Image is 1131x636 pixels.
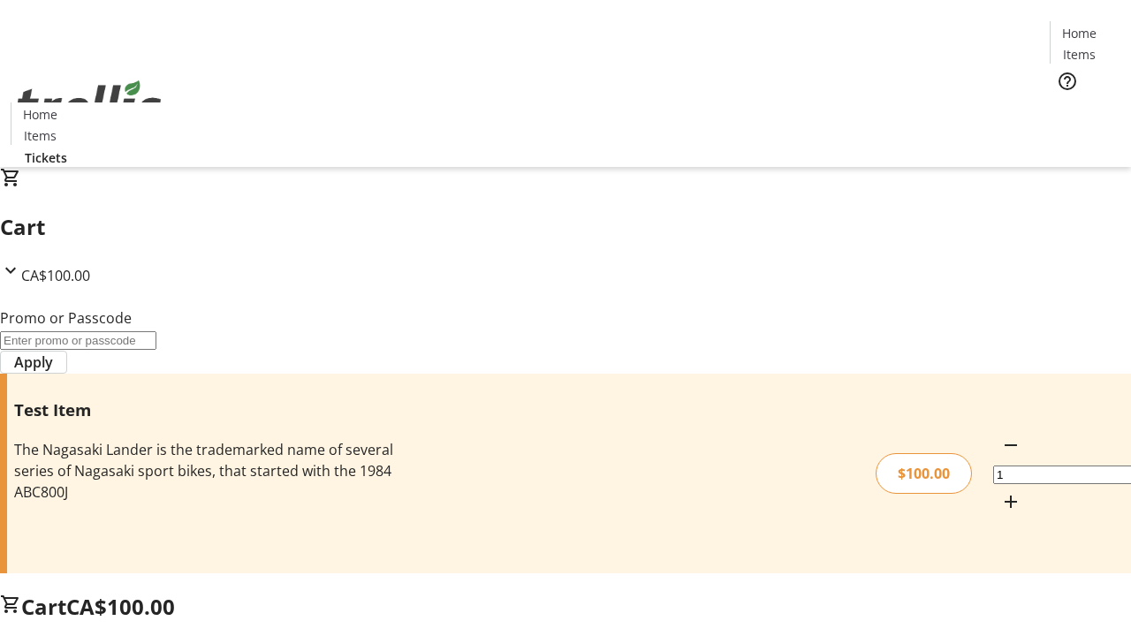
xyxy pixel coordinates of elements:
[21,266,90,285] span: CA$100.00
[11,105,68,124] a: Home
[11,61,168,149] img: Orient E2E Organization b5siwY3sEU's Logo
[1064,102,1106,121] span: Tickets
[1050,102,1120,121] a: Tickets
[993,484,1029,519] button: Increment by one
[1050,64,1085,99] button: Help
[24,126,57,145] span: Items
[14,439,400,503] div: The Nagasaki Lander is the trademarked name of several series of Nagasaki sport bikes, that start...
[993,428,1029,463] button: Decrement by one
[1051,24,1107,42] a: Home
[1062,24,1097,42] span: Home
[11,126,68,145] a: Items
[23,105,57,124] span: Home
[11,148,81,167] a: Tickets
[1063,45,1096,64] span: Items
[14,397,400,422] h3: Test Item
[876,453,972,494] div: $100.00
[66,592,175,621] span: CA$100.00
[14,352,53,373] span: Apply
[1051,45,1107,64] a: Items
[25,148,67,167] span: Tickets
